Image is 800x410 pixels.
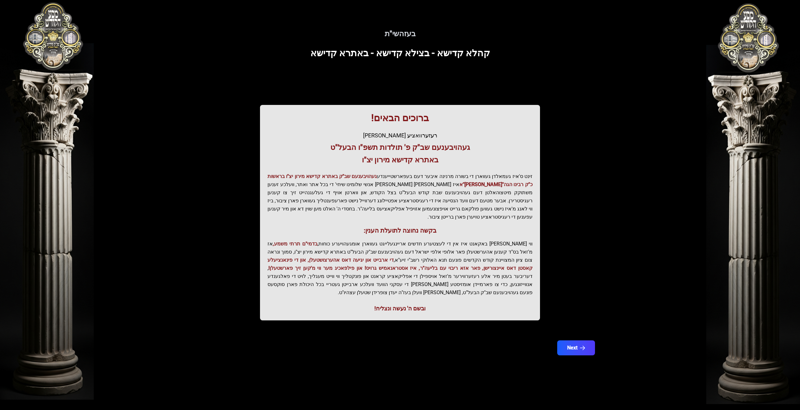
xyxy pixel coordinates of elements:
[267,240,532,297] p: ווי [PERSON_NAME] באקאנט איז אין די לעצטערע חדשים אריינגעלייגט געווארן אומגעהויערע כוחות, אז מ'זא...
[267,142,532,152] h3: געהויבענעם שב"ק פ' תולדות תשפ"ו הבעל"ט
[267,304,532,313] div: ובשם ה' נעשה ונצליח!
[267,155,532,165] h3: באתרא קדישא מירון יצ"ו
[557,340,595,355] button: Next
[267,173,532,187] span: געהויבענעם שב"ק באתרא קדישא מירון יצ"ו בראשות כ"ק רבינו הגה"[PERSON_NAME]"א
[273,241,317,247] span: בדמי"ם תרתי משמע,
[267,112,532,124] h1: ברוכים הבאים!
[267,131,532,140] div: רעזערוואציע [PERSON_NAME]
[267,257,532,271] span: די ארבייט און יגיעה דאס אהערצושטעלן, און די פינאנציעלע קאסטן דאס איינצורישן, פאר אזא ריבוי עם בלי...
[210,29,590,39] h5: בעזהשי"ת
[267,172,532,221] p: זינט ס'איז געמאלדן געווארן די בשורה מרנינה איבער דעם בעפארשטייענדע איז [PERSON_NAME] [PERSON_NAME...
[267,226,532,235] h3: בקשה נחוצה לתועלת הענין:
[310,47,490,58] span: קהלא קדישא - בצילא קדישא - באתרא קדישא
